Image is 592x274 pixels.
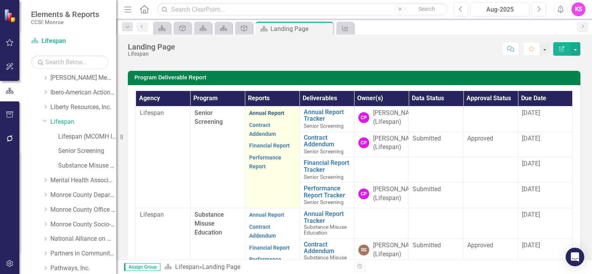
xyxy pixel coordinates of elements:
[50,74,116,82] a: [PERSON_NAME] Memorial Institute, Inc.
[413,135,441,142] span: Submitted
[304,254,347,266] span: Substance Misuse Education
[31,37,108,46] a: Lifespan
[522,185,540,193] span: [DATE]
[358,245,369,255] div: RS
[518,132,573,157] td: Double-Click to Edit
[50,249,116,258] a: Partners in Community Development
[518,208,573,238] td: Double-Click to Edit
[194,109,223,125] span: Senior Screening
[473,5,527,14] div: Aug-2025
[299,238,354,269] td: Double-Click to Edit Right Click for Context Menu
[58,132,116,141] a: Lifespan (MCOMH Internal)
[409,208,463,238] td: Double-Click to Edit
[245,106,299,208] td: Double-Click to Edit
[249,245,290,251] a: Financial Report
[304,241,350,255] a: Contract Addendum
[50,264,116,273] a: Pathways, Inc.
[354,183,409,208] td: Double-Click to Edit
[134,75,577,80] h3: Program Deliverable Report
[140,109,186,118] p: Lifespan
[50,88,116,97] a: Ibero-American Action League, Inc.
[58,161,116,170] a: Substance Misuse Education
[354,157,409,183] td: Double-Click to Edit
[354,132,409,157] td: Double-Click to Edit
[249,212,284,218] a: Annual Report
[304,159,350,173] a: Financial Report Tracker
[249,256,281,271] a: Performance Report
[50,220,116,229] a: Monroe County Socio-Legal Center
[299,208,354,238] td: Double-Click to Edit Right Click for Context Menu
[571,2,585,16] button: KS
[463,208,518,238] td: Double-Click to Edit
[31,10,99,19] span: Elements & Reports
[304,109,350,122] a: Annual Report Tracker
[522,241,540,249] span: [DATE]
[249,110,284,116] a: Annual Report
[50,176,116,185] a: Mental Health Association
[4,9,17,22] img: ClearPoint Strategy
[128,51,175,57] div: Lifespan
[304,199,344,205] span: Senior Screening
[249,142,290,149] a: Financial Report
[270,24,331,34] div: Landing Page
[373,241,420,259] div: [PERSON_NAME] (Lifespan)
[470,2,530,16] button: Aug-2025
[467,135,493,142] span: Approved
[50,118,116,127] a: Lifespan
[566,248,584,266] div: Open Intercom Messenger
[299,106,354,132] td: Double-Click to Edit Right Click for Context Menu
[522,109,540,116] span: [DATE]
[463,132,518,157] td: Double-Click to Edit
[124,263,160,271] span: Assign Group
[522,135,540,142] span: [DATE]
[373,109,420,127] div: [PERSON_NAME] (Lifespan)
[373,185,420,203] div: [PERSON_NAME] (Lifespan)
[409,157,463,183] td: Double-Click to Edit
[418,6,435,12] span: Search
[407,4,446,15] button: Search
[413,185,441,193] span: Submitted
[409,132,463,157] td: Double-Click to Edit
[31,19,99,25] small: CCSI: Monroe
[202,263,240,271] div: Landing Page
[463,238,518,269] td: Double-Click to Edit
[249,224,276,239] a: Contract Addendum
[50,103,116,112] a: Liberty Resources, Inc.
[164,263,348,272] div: »
[463,183,518,208] td: Double-Click to Edit
[136,106,191,208] td: Double-Click to Edit
[194,211,224,236] span: Substance Misuse Education
[354,238,409,269] td: Double-Click to Edit
[518,106,573,132] td: Double-Click to Edit
[299,132,354,157] td: Double-Click to Edit Right Click for Context Menu
[50,235,116,243] a: National Alliance on Mental Illness
[373,134,420,152] div: [PERSON_NAME] (Lifespan)
[50,191,116,200] a: Monroe County Department of Social Services
[299,183,354,208] td: Double-Click to Edit Right Click for Context Menu
[463,157,518,183] td: Double-Click to Edit
[518,183,573,208] td: Double-Click to Edit
[409,183,463,208] td: Double-Click to Edit
[249,154,281,170] a: Performance Report
[518,238,573,269] td: Double-Click to Edit
[463,106,518,132] td: Double-Click to Edit
[413,241,441,249] span: Submitted
[358,188,369,199] div: CP
[358,112,369,123] div: CP
[409,106,463,132] td: Double-Click to Edit
[409,238,463,269] td: Double-Click to Edit
[358,137,369,148] div: CP
[518,157,573,183] td: Double-Click to Edit
[31,55,108,69] input: Search Below...
[140,211,186,219] p: Lifespan
[304,174,344,180] span: Senior Screening
[249,122,276,137] a: Contract Addendum
[175,263,199,271] a: Lifespan
[354,106,409,132] td: Double-Click to Edit
[128,43,175,51] div: Landing Page
[522,211,540,218] span: [DATE]
[304,148,344,154] span: Senior Screening
[304,224,347,236] span: Substance Misuse Education
[157,3,448,16] input: Search ClearPoint...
